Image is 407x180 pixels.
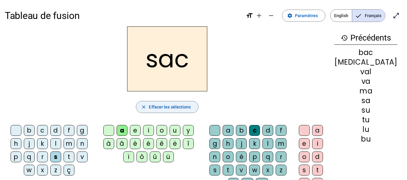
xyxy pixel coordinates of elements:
[334,116,397,124] div: tu
[249,151,260,162] div: p
[223,125,233,136] div: a
[352,10,385,22] span: Français
[295,12,318,19] span: Paramètres
[276,138,286,149] div: m
[37,125,48,136] div: c
[130,125,141,136] div: e
[236,165,247,175] div: v
[37,151,48,162] div: r
[265,10,277,22] button: Diminuer la taille de la police
[209,165,220,175] div: s
[312,138,323,149] div: i
[236,138,247,149] div: j
[334,78,397,85] div: va
[334,68,397,75] div: val
[24,125,35,136] div: b
[141,104,146,110] mat-icon: close
[299,138,310,149] div: e
[330,10,352,22] span: English
[236,151,247,162] div: é
[393,12,400,19] mat-icon: open_in_full
[246,12,253,19] mat-icon: format_size
[136,151,147,162] div: ô
[127,26,207,91] h2: sac
[117,125,127,136] div: a
[123,151,134,162] div: ï
[262,125,273,136] div: d
[24,151,35,162] div: q
[334,59,397,66] div: [MEDICAL_DATA]
[77,125,88,136] div: g
[149,103,191,111] span: Effacer les sélections
[170,138,180,149] div: ë
[282,10,325,22] button: Paramètres
[156,138,167,149] div: ê
[64,138,74,149] div: m
[276,151,286,162] div: r
[262,151,273,162] div: q
[130,138,141,149] div: è
[24,165,35,175] div: w
[150,151,161,162] div: û
[299,151,310,162] div: o
[163,151,174,162] div: ü
[268,12,275,19] mat-icon: remove
[77,138,88,149] div: n
[276,165,286,175] div: z
[11,151,21,162] div: p
[223,151,233,162] div: o
[64,151,74,162] div: t
[341,34,348,41] mat-icon: history
[287,13,293,18] mat-icon: settings
[11,138,21,149] div: h
[334,136,397,143] div: bu
[390,10,402,22] button: Entrer en plein écran
[103,138,114,149] div: à
[249,125,260,136] div: c
[37,138,48,149] div: k
[77,151,88,162] div: v
[50,125,61,136] div: d
[249,165,260,175] div: w
[143,125,154,136] div: i
[24,138,35,149] div: j
[50,151,61,162] div: s
[209,151,220,162] div: n
[330,9,385,22] mat-button-toggle-group: Language selection
[64,125,74,136] div: f
[334,97,397,104] div: sa
[255,12,263,19] mat-icon: add
[156,125,167,136] div: o
[312,151,323,162] div: d
[312,165,323,175] div: t
[117,138,127,149] div: â
[276,125,286,136] div: f
[249,138,260,149] div: k
[223,165,233,175] div: t
[334,31,397,45] h3: Précédents
[64,165,74,175] div: ç
[334,107,397,114] div: su
[262,165,273,175] div: x
[183,138,194,149] div: î
[143,138,154,149] div: é
[170,125,180,136] div: u
[136,101,198,113] button: Effacer les sélections
[253,10,265,22] button: Augmenter la taille de la police
[209,138,220,149] div: g
[50,165,61,175] div: z
[223,138,233,149] div: h
[37,165,48,175] div: x
[334,87,397,95] div: ma
[312,125,323,136] div: a
[183,125,194,136] div: y
[334,126,397,133] div: lu
[236,125,247,136] div: b
[50,138,61,149] div: l
[262,138,273,149] div: l
[5,6,241,25] h1: Tableau de fusion
[334,49,397,56] div: bac
[299,165,310,175] div: s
